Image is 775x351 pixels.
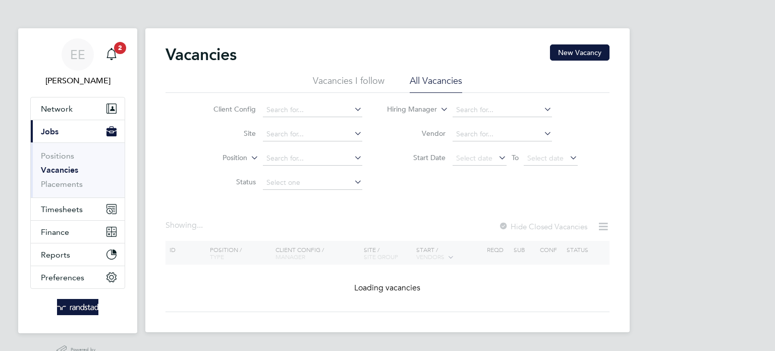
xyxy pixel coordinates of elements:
a: Positions [41,151,74,161]
span: Select date [456,154,492,163]
button: Network [31,97,125,120]
label: Site [198,129,256,138]
span: 2 [114,42,126,54]
span: Preferences [41,273,84,282]
input: Search for... [453,103,552,117]
h2: Vacancies [165,44,237,65]
span: Finance [41,227,69,237]
img: randstad-logo-retina.png [57,299,99,315]
button: Finance [31,221,125,243]
li: All Vacancies [410,75,462,93]
div: Jobs [31,142,125,197]
a: 2 [101,38,122,71]
button: Reports [31,243,125,266]
label: Vendor [387,129,446,138]
a: Placements [41,179,83,189]
a: Vacancies [41,165,78,175]
label: Hiring Manager [379,105,437,115]
button: Preferences [31,266,125,288]
button: Timesheets [31,198,125,220]
input: Search for... [263,152,362,166]
span: To [509,151,522,164]
span: Network [41,104,73,114]
input: Select one [263,176,362,190]
input: Search for... [263,127,362,141]
span: Timesheets [41,205,83,214]
span: Elliott Ebanks [30,75,125,87]
label: Status [198,177,256,186]
span: Jobs [41,127,59,136]
nav: Main navigation [18,28,137,333]
span: Select date [527,154,564,163]
label: Position [189,153,247,163]
button: New Vacancy [550,44,610,61]
li: Vacancies I follow [313,75,384,93]
span: Reports [41,250,70,260]
div: Showing [165,220,205,231]
span: EE [70,48,85,61]
label: Start Date [387,153,446,162]
label: Hide Closed Vacancies [499,222,587,231]
input: Search for... [453,127,552,141]
button: Jobs [31,120,125,142]
span: ... [197,220,203,230]
input: Search for... [263,103,362,117]
label: Client Config [198,105,256,114]
a: Go to home page [30,299,125,315]
a: EE[PERSON_NAME] [30,38,125,87]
